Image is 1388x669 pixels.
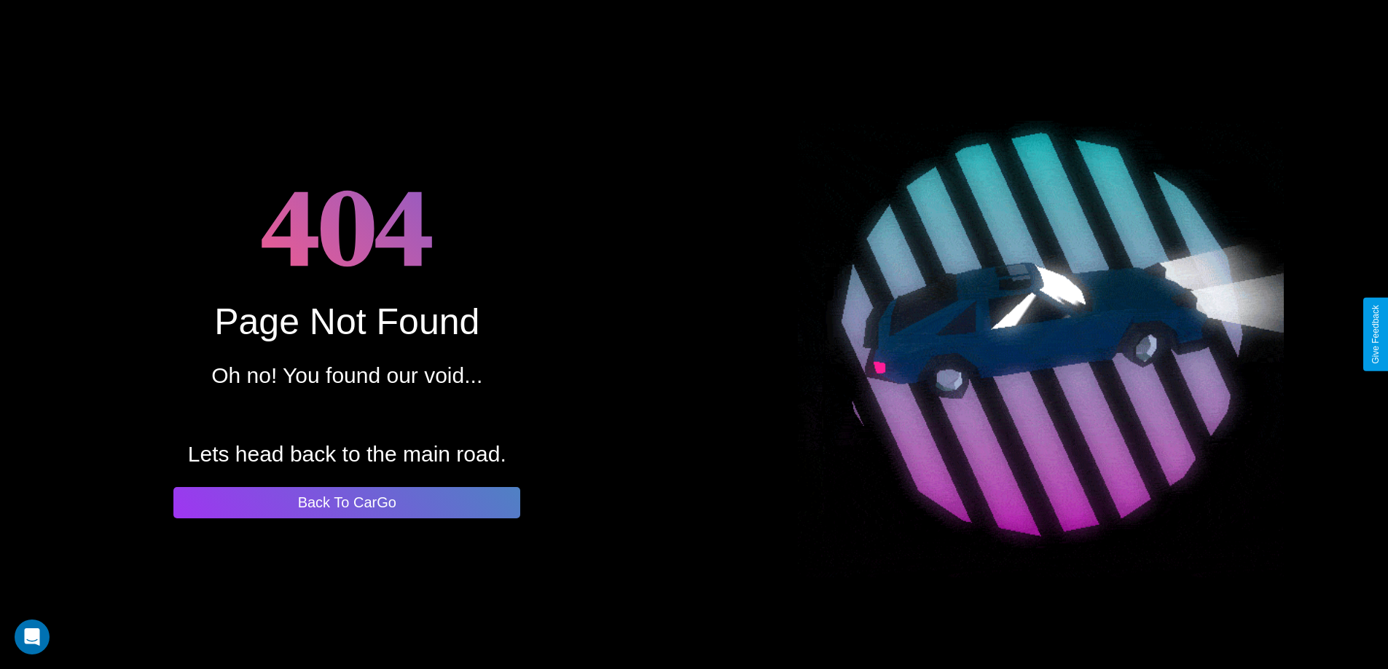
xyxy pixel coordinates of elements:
[15,619,50,654] div: Open Intercom Messenger
[214,301,479,343] div: Page Not Found
[173,487,520,518] button: Back To CarGo
[1371,305,1381,364] div: Give Feedback
[188,356,506,474] p: Oh no! You found our void... Lets head back to the main road.
[261,151,434,301] h1: 404
[798,92,1284,577] img: spinning car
